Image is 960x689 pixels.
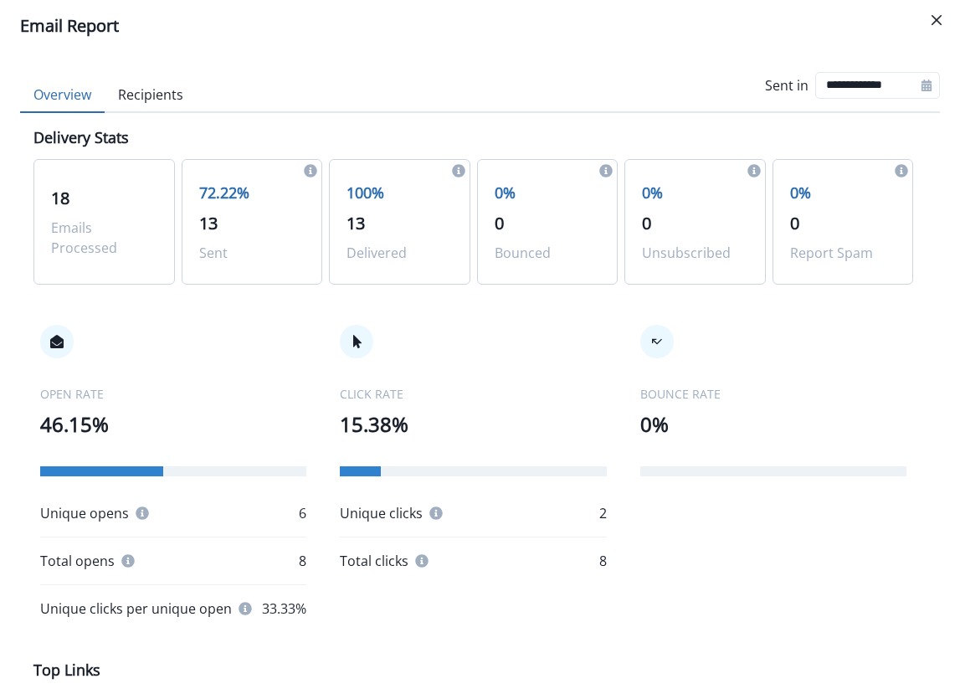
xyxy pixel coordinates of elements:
[40,599,232,619] p: Unique clicks per unique open
[51,187,69,209] span: 18
[347,212,365,234] span: 13
[40,503,129,523] p: Unique opens
[20,78,105,113] button: Overview
[642,182,748,204] p: 0%
[790,243,896,263] p: Report Spam
[340,503,423,523] p: Unique clicks
[923,7,950,33] button: Close
[340,385,606,403] p: CLICK RATE
[640,385,906,403] p: BOUNCE RATE
[262,599,306,619] p: 33.33%
[40,385,306,403] p: OPEN RATE
[199,182,305,204] p: 72.22%
[105,78,197,113] button: Recipients
[642,212,651,234] span: 0
[765,75,809,95] p: Sent in
[199,212,218,234] span: 13
[790,182,896,204] p: 0%
[33,659,100,681] p: Top Links
[599,503,607,523] p: 2
[495,243,601,263] p: Bounced
[495,212,504,234] span: 0
[40,409,306,440] p: 46.15%
[347,182,453,204] p: 100%
[347,243,453,263] p: Delivered
[640,409,906,440] p: 0%
[199,243,305,263] p: Sent
[51,218,157,258] p: Emails Processed
[40,551,115,571] p: Total opens
[495,182,601,204] p: 0%
[790,212,799,234] span: 0
[340,409,606,440] p: 15.38%
[299,551,306,571] p: 8
[20,13,940,39] div: Email Report
[642,243,748,263] p: Unsubscribed
[299,503,306,523] p: 6
[599,551,607,571] p: 8
[33,126,129,149] p: Delivery Stats
[340,551,408,571] p: Total clicks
